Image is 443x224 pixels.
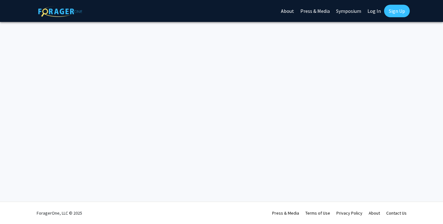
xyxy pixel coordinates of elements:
img: ForagerOne Logo [38,6,82,17]
a: Terms of Use [305,210,330,216]
a: About [369,210,380,216]
a: Contact Us [386,210,407,216]
a: Press & Media [272,210,299,216]
div: ForagerOne, LLC © 2025 [37,202,82,224]
a: Privacy Policy [336,210,362,216]
a: Sign Up [384,5,410,17]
